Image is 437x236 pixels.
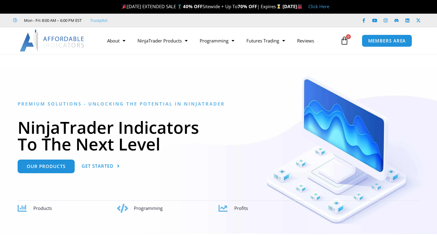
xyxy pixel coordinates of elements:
[238,3,257,9] strong: 70% OFF
[134,205,163,211] span: Programming
[18,119,420,152] h1: NinjaTrader Indicators To The Next Level
[331,32,358,49] a: 0
[234,205,248,211] span: Profits
[33,205,52,211] span: Products
[82,164,113,168] span: Get Started
[183,3,202,9] strong: 40% OFF
[308,3,329,9] a: Click Here
[297,4,302,9] img: 🏭
[90,17,108,24] a: Trustpilot
[240,34,291,48] a: Futures Trading
[362,35,412,47] a: MEMBERS AREA
[20,30,85,52] img: LogoAI | Affordable Indicators – NinjaTrader
[18,101,420,107] h6: Premium Solutions - Unlocking the Potential in NinjaTrader
[121,3,282,9] span: [DATE] EXTENDED SALE 🏌️‍♂️ Sitewide + Up To | Expires
[18,160,75,173] a: Our Products
[283,3,302,9] strong: [DATE]
[346,34,351,39] span: 0
[27,164,66,169] span: Our Products
[22,17,82,24] span: Mon - Fri: 8:00 AM – 6:00 PM EST
[276,4,281,9] img: ⌛
[194,34,240,48] a: Programming
[122,4,127,9] img: 🎉
[291,34,320,48] a: Reviews
[101,34,339,48] nav: Menu
[131,34,194,48] a: NinjaTrader Products
[101,34,131,48] a: About
[82,160,120,173] a: Get Started
[368,39,406,43] span: MEMBERS AREA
